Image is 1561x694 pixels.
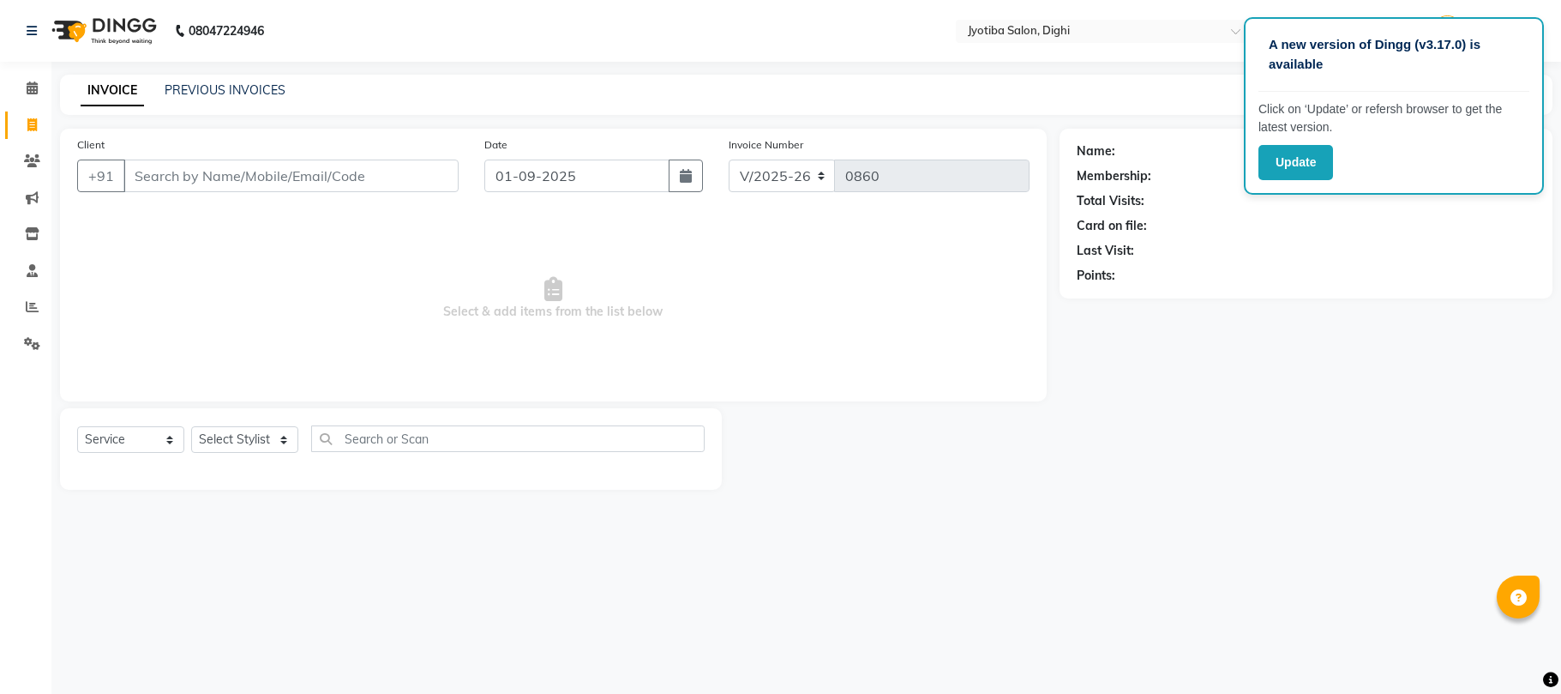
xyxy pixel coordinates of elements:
[165,82,285,98] a: PREVIOUS INVOICES
[189,7,264,55] b: 08047224946
[484,137,507,153] label: Date
[1077,242,1134,260] div: Last Visit:
[77,137,105,153] label: Client
[1077,217,1147,235] div: Card on file:
[1269,35,1519,74] p: A new version of Dingg (v3.17.0) is available
[1077,142,1115,160] div: Name:
[311,425,705,452] input: Search or Scan
[1489,625,1544,677] iframe: chat widget
[1077,167,1151,185] div: Membership:
[44,7,161,55] img: logo
[1077,192,1144,210] div: Total Visits:
[77,160,125,192] button: +91
[729,137,803,153] label: Invoice Number
[1077,267,1115,285] div: Points:
[1258,145,1333,180] button: Update
[1258,100,1529,136] p: Click on ‘Update’ or refersh browser to get the latest version.
[77,213,1030,384] span: Select & add items from the list below
[123,160,459,192] input: Search by Name/Mobile/Email/Code
[81,75,144,106] a: INVOICE
[1432,15,1462,45] img: Reception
